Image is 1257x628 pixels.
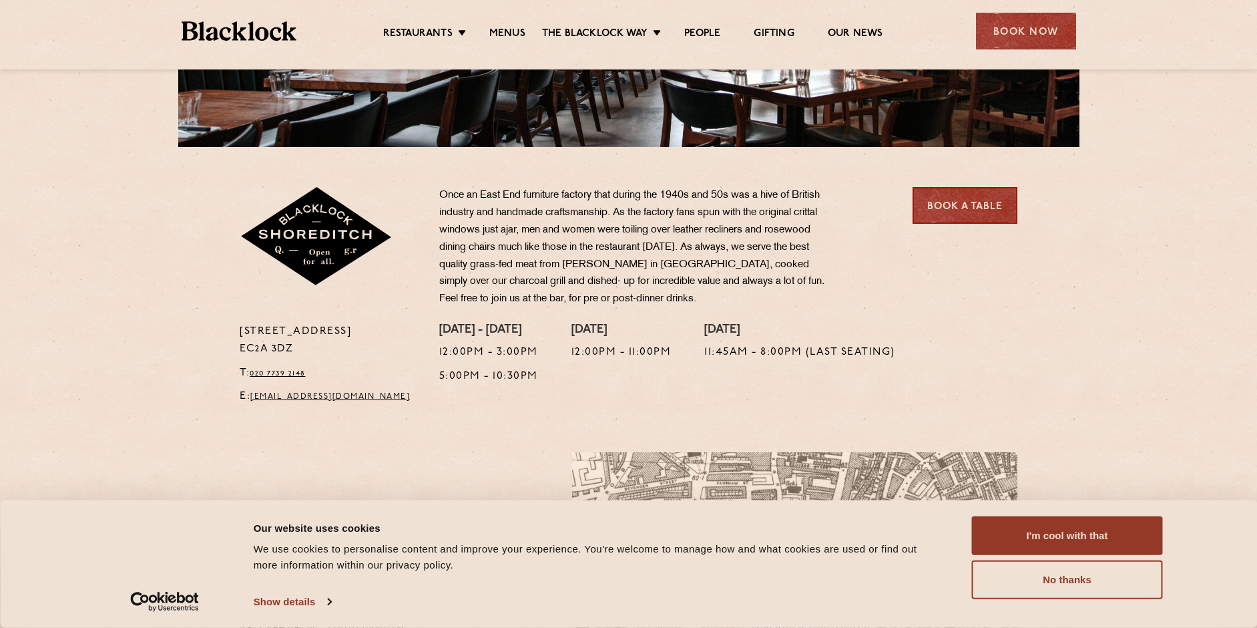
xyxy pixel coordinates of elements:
a: [EMAIL_ADDRESS][DOMAIN_NAME] [250,393,410,401]
a: Show details [254,592,331,612]
div: We use cookies to personalise content and improve your experience. You're welcome to manage how a... [254,541,942,573]
a: Our News [828,27,883,42]
a: The Blacklock Way [542,27,648,42]
a: Usercentrics Cookiebot - opens in a new window [106,592,223,612]
p: 12:00pm - 11:00pm [571,344,672,361]
a: 020 7739 2148 [250,369,306,377]
button: No thanks [972,561,1163,599]
img: Shoreditch-stamp-v2-default.svg [240,187,394,287]
h4: [DATE] - [DATE] [439,323,538,338]
a: People [684,27,720,42]
p: 5:00pm - 10:30pm [439,368,538,385]
h4: [DATE] [704,323,895,338]
p: 11:45am - 8:00pm (Last seating) [704,344,895,361]
a: Restaurants [383,27,453,42]
p: T: [240,365,419,382]
h4: [DATE] [571,323,672,338]
p: [STREET_ADDRESS] EC2A 3DZ [240,323,419,358]
img: BL_Textured_Logo-footer-cropped.svg [182,21,297,41]
p: E: [240,388,419,406]
div: Our website uses cookies [254,520,942,536]
p: Once an East End furniture factory that during the 1940s and 50s was a hive of British industry a... [439,187,833,308]
a: Gifting [754,27,794,42]
button: I'm cool with that [972,516,1163,555]
a: Book a Table [913,187,1017,224]
p: 12:00pm - 3:00pm [439,344,538,361]
div: Book Now [976,13,1076,49]
a: Menus [489,27,525,42]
